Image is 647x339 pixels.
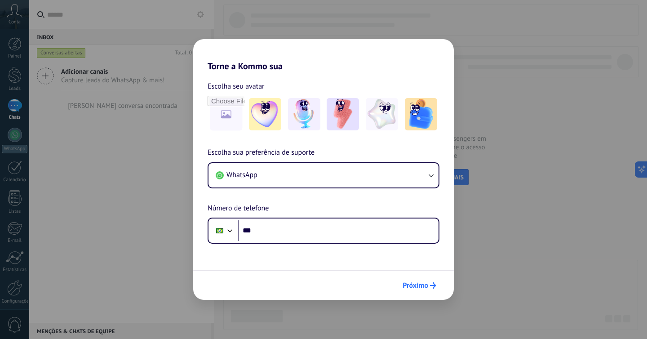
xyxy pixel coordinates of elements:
[405,98,437,130] img: -5.jpeg
[193,39,454,71] h2: Torne a Kommo sua
[399,278,440,293] button: Próximo
[288,98,320,130] img: -2.jpeg
[208,163,439,187] button: WhatsApp
[226,170,257,179] span: WhatsApp
[366,98,398,130] img: -4.jpeg
[211,221,228,240] div: Brazil: + 55
[327,98,359,130] img: -3.jpeg
[208,80,265,92] span: Escolha seu avatar
[403,282,428,289] span: Próximo
[249,98,281,130] img: -1.jpeg
[208,203,269,214] span: Número de telefone
[208,147,315,159] span: Escolha sua preferência de suporte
